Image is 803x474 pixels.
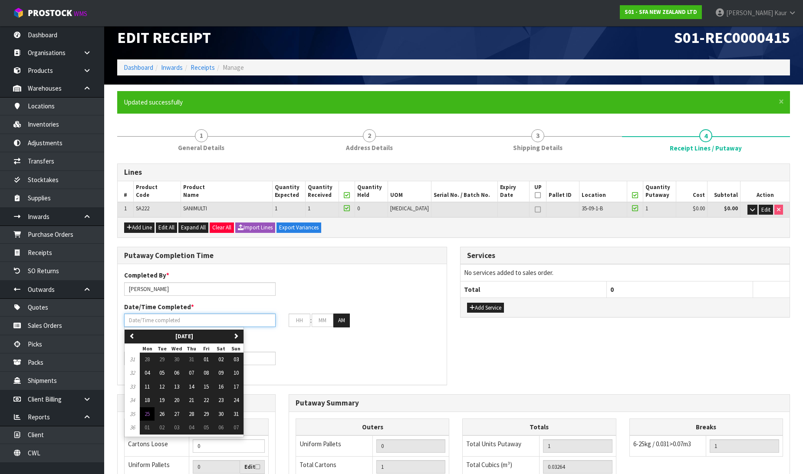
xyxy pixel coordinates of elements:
[156,222,177,233] button: Edit All
[145,424,150,431] span: 01
[169,393,184,407] button: 20
[189,369,194,376] span: 07
[204,396,209,404] span: 22
[203,345,210,352] small: Friday
[210,222,234,233] button: Clear All
[189,424,194,431] span: 04
[13,7,24,18] img: cube-alt.png
[218,410,224,418] span: 30
[497,181,530,202] th: Expiry Date
[467,303,504,313] button: Add Service
[174,356,179,363] span: 30
[159,424,165,431] span: 02
[276,222,321,233] button: Export Variances
[145,410,150,418] span: 25
[74,10,87,18] small: WMS
[191,63,215,72] a: Receipts
[117,28,211,47] span: Edit Receipt
[169,407,184,421] button: 27
[199,421,214,435] button: 05
[530,181,546,202] th: UP
[195,129,208,142] span: 1
[217,345,225,352] small: Saturday
[204,410,209,418] span: 29
[140,366,155,380] button: 04
[228,393,244,407] button: 24
[204,383,209,390] span: 15
[155,353,169,366] button: 29
[184,353,199,366] button: 31
[390,205,429,212] span: [MEDICAL_DATA]
[155,421,169,435] button: 02
[124,63,153,72] a: Dashboard
[461,281,607,297] th: Total
[244,463,260,471] label: Edit
[693,205,705,212] span: $0.00
[376,439,446,453] input: UNIFORM P LINES
[189,356,194,363] span: 31
[140,353,155,366] button: 28
[130,383,135,390] em: 33
[234,396,239,404] span: 24
[214,366,228,380] button: 09
[199,366,214,380] button: 08
[124,271,169,280] label: Completed By
[463,418,616,435] th: Totals
[214,421,228,435] button: 06
[145,396,150,404] span: 18
[124,252,440,260] h3: Putaway Completion Time
[158,345,167,352] small: Tuesday
[461,265,790,281] td: No services added to sales order.
[289,314,310,327] input: HH
[161,63,183,72] a: Inwards
[355,181,388,202] th: Quantity Held
[199,393,214,407] button: 22
[296,435,373,457] td: Uniform Pallets
[579,181,627,202] th: Location
[531,129,544,142] span: 3
[159,410,165,418] span: 26
[218,396,224,404] span: 23
[620,5,702,19] a: S01 - SFA NEW ZEALAND LTD
[145,356,150,363] span: 28
[184,393,199,407] button: 21
[155,407,169,421] button: 26
[142,345,152,352] small: Monday
[234,424,239,431] span: 07
[228,353,244,366] button: 03
[183,205,207,212] span: SANIMULTI
[333,314,350,327] button: AM
[169,353,184,366] button: 30
[199,407,214,421] button: 29
[136,205,149,212] span: SA222
[273,181,306,202] th: Quantity Expected
[513,143,563,152] span: Shipping Details
[346,143,393,152] span: Address Details
[708,181,740,202] th: Subtotal
[199,380,214,394] button: 15
[228,380,244,394] button: 17
[124,302,194,311] label: Date/Time Completed
[140,421,155,435] button: 01
[214,407,228,421] button: 30
[231,345,240,352] small: Sunday
[306,181,339,202] th: Quantity Received
[125,435,189,457] td: Cartons Loose
[214,393,228,407] button: 23
[740,181,790,202] th: Action
[124,205,127,212] span: 1
[174,369,179,376] span: 06
[169,380,184,394] button: 13
[234,410,239,418] span: 31
[193,460,240,474] input: Uniform Pallets
[308,205,310,212] span: 1
[633,440,691,448] span: 6-25kg / 0.031>0.07m3
[779,95,784,108] span: ×
[28,7,72,19] span: ProStock
[761,206,770,213] span: Edit
[130,396,135,404] em: 34
[155,366,169,380] button: 05
[130,424,135,431] em: 36
[774,9,787,17] span: Kaur
[463,435,540,457] td: Total Units Putaway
